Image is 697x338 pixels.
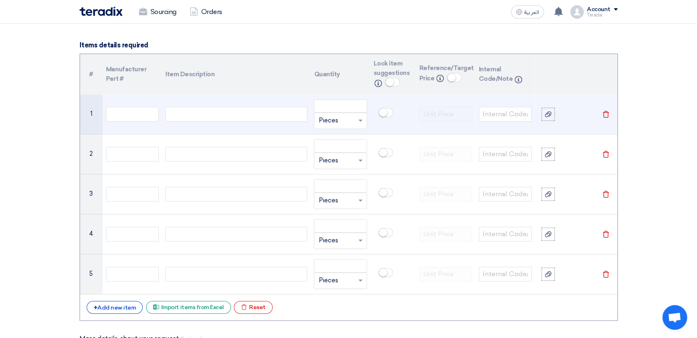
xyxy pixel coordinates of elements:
td: 3 [80,174,103,214]
input: Internal Code/Note [479,147,532,162]
input: Model Number [106,107,159,122]
div: Account [587,6,610,13]
span: + [94,304,98,312]
img: profile_test.png [570,5,584,19]
label: Items details required [80,40,148,50]
div: Name [165,267,307,282]
div: Reset [234,301,273,314]
input: Amount [314,259,367,272]
input: Amount [314,179,367,192]
div: Open chat [662,305,687,330]
span: Reference/Target Price [419,64,474,82]
input: Unit Price [419,227,472,242]
input: Internal Code/Note [479,107,532,122]
div: Name [165,107,307,122]
img: Teradix logo [80,7,122,16]
input: Internal Code/Note [479,267,532,282]
a: Orders [183,3,229,21]
a: Sourcing [132,3,183,21]
div: Name [165,187,307,202]
span: Lock item suggestions [374,60,410,77]
input: Model Number [106,267,159,282]
div: Import items from Excel [146,301,231,314]
input: Amount [314,99,367,113]
th: Manufacturer Part # [103,54,162,94]
input: Amount [314,139,367,153]
input: Internal Code/Note [479,227,532,242]
input: Unit Price [419,147,472,162]
input: Unit Price [419,107,472,122]
div: Teradix [587,13,618,17]
input: Model Number [106,227,159,242]
th: Quantity [311,54,370,94]
span: Internal Code/Note [479,66,513,82]
span: العربية [524,9,539,15]
input: Unit Price [419,267,472,282]
th: Serial Number [80,54,103,94]
input: Unit Price [419,187,472,202]
input: Internal Code/Note [479,187,532,202]
button: العربية [511,5,544,19]
td: 4 [80,214,103,254]
input: Amount [314,219,367,232]
th: Item Description [162,54,311,94]
div: Name [165,147,307,162]
div: Name [165,227,307,242]
td: 1 [80,94,103,134]
td: 5 [80,254,103,294]
input: Model Number [106,187,159,202]
input: Model Number [106,147,159,162]
td: 2 [80,134,103,174]
div: Add new item [87,301,143,314]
